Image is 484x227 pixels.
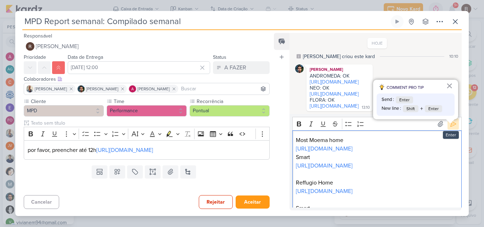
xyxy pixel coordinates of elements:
[24,33,52,39] label: Responsável
[236,195,270,209] button: Aceitar
[425,105,442,112] span: Enter
[199,195,233,209] button: Rejeitar
[296,136,458,144] p: Most Moema home
[22,15,389,28] input: Kard Sem Título
[403,105,418,112] span: Shift
[96,147,153,154] a: [URL][DOMAIN_NAME]
[24,127,270,141] div: Editor toolbar
[26,85,33,92] img: Iara Santos
[68,54,103,60] label: Data de Entrega
[443,131,459,139] div: Enter
[24,105,104,117] button: MPD
[382,96,394,103] span: Send :
[28,146,266,154] p: por favor, preencher até 12h
[394,19,400,24] div: Ligar relógio
[296,145,353,152] a: [URL][DOMAIN_NAME]
[310,79,359,85] a: [URL][DOMAIN_NAME]
[24,40,270,53] button: [PERSON_NAME]
[396,96,413,103] span: Enter
[296,178,458,187] p: Reffugio Home
[137,86,170,92] span: [PERSON_NAME]
[36,42,79,51] span: [PERSON_NAME]
[296,153,458,161] p: Smart
[213,61,270,74] button: A FAZER
[26,42,34,51] img: Rafael Dornelles
[213,54,226,60] label: Status
[420,104,423,113] span: +
[180,85,268,93] input: Buscar
[30,98,104,105] label: Cliente
[382,105,401,112] span: New line :
[296,162,353,169] a: [URL][DOMAIN_NAME]
[24,140,270,160] div: Editor editing area: main
[24,195,59,209] button: Cancelar
[24,54,46,60] label: Prioridade
[295,64,304,73] img: Nelito Junior
[29,119,270,127] input: Texto sem título
[310,85,370,91] div: NEO: OK
[310,73,370,79] div: ANDROMEDA: OK
[310,97,370,103] div: FLORA: OK
[362,105,370,110] div: 13:10
[68,61,210,74] input: Select a date
[129,85,136,92] img: Alessandra Gomes
[308,66,371,73] div: [PERSON_NAME]
[449,53,458,59] div: 10:10
[446,80,453,91] button: Fechar
[296,188,353,195] a: [URL][DOMAIN_NAME]
[78,85,85,92] img: Nelito Junior
[86,86,118,92] span: [PERSON_NAME]
[24,75,270,83] div: Colaboradores
[113,98,187,105] label: Time
[196,98,270,105] label: Recorrência
[387,84,424,91] span: COMMENT PRO TIP
[292,130,462,226] div: Editor editing area: main
[190,105,270,117] button: Pontual
[224,63,246,72] div: A FAZER
[35,86,67,92] span: [PERSON_NAME]
[310,91,359,97] a: [URL][DOMAIN_NAME]
[107,105,187,117] button: Performance
[296,204,458,212] p: Smart
[310,103,359,109] a: [URL][DOMAIN_NAME]
[292,117,462,131] div: Editor toolbar
[373,80,458,119] div: dicas para comentário
[303,53,375,60] div: [PERSON_NAME] criou este kard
